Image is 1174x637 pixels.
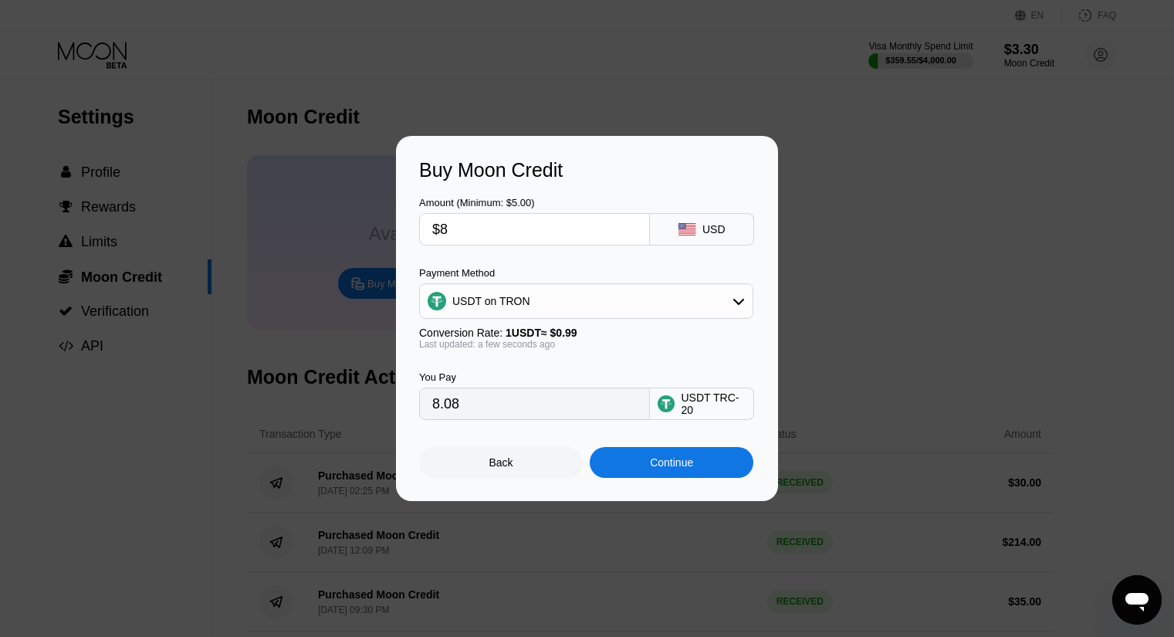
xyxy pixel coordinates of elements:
div: USDT TRC-20 [681,391,746,416]
div: Amount (Minimum: $5.00) [419,197,650,208]
div: Conversion Rate: [419,327,753,339]
div: USDT on TRON [420,286,753,317]
iframe: Button to launch messaging window [1112,575,1162,625]
div: USD [702,223,726,235]
div: Payment Method [419,267,753,279]
span: 1 USDT ≈ $0.99 [506,327,577,339]
div: Continue [590,447,753,478]
div: Continue [650,456,693,469]
div: Last updated: a few seconds ago [419,339,753,350]
div: USDT on TRON [452,295,530,307]
div: Buy Moon Credit [419,159,755,181]
input: $0.00 [432,214,637,245]
div: You Pay [419,371,650,383]
div: Back [419,447,583,478]
div: Back [489,456,513,469]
